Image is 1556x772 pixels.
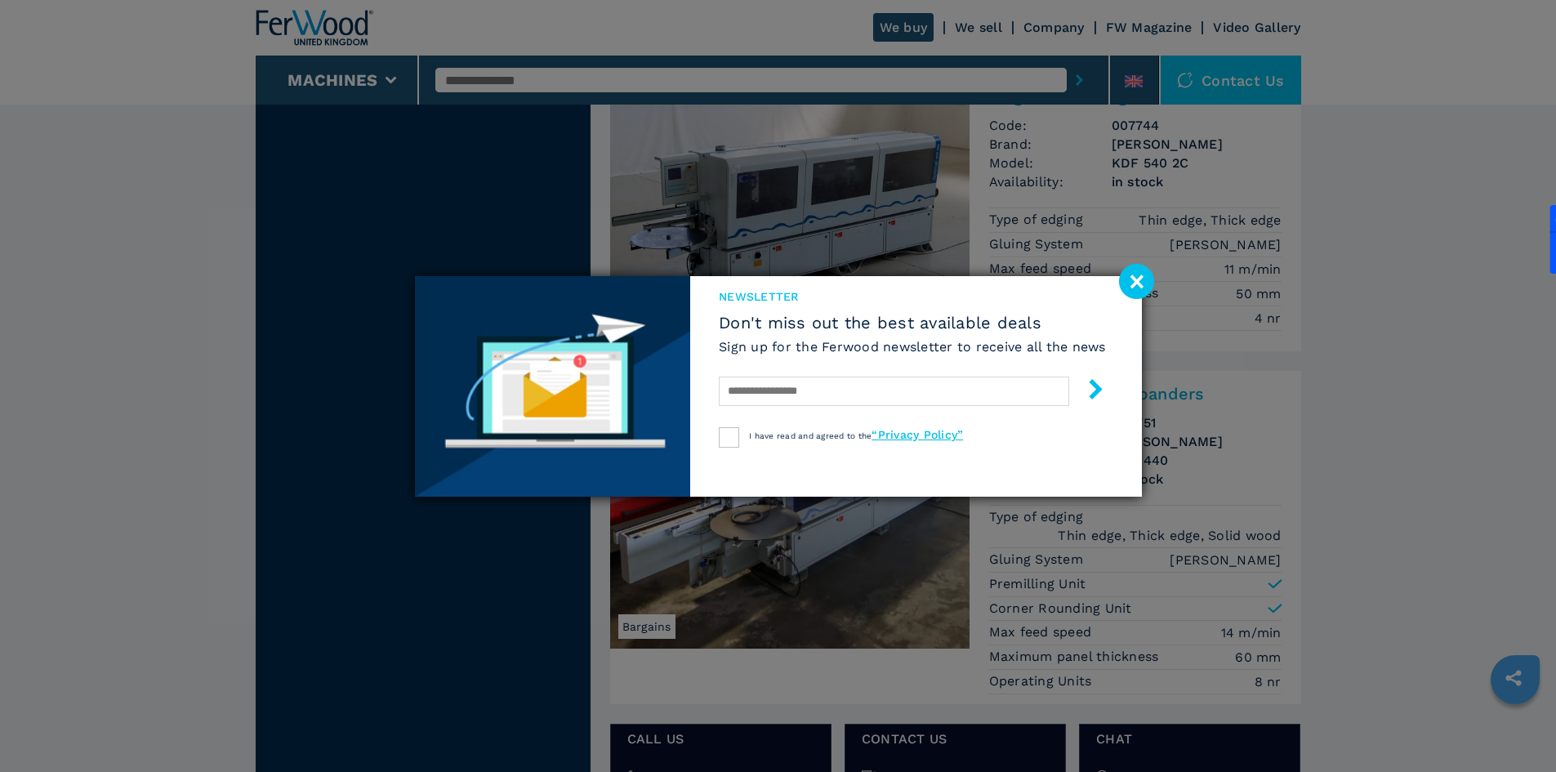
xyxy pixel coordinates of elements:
a: “Privacy Policy” [872,428,963,441]
span: Don't miss out the best available deals [719,313,1106,332]
span: I have read and agreed to the [749,431,963,440]
img: Newsletter image [415,276,691,497]
button: submit-button [1069,373,1106,411]
span: newsletter [719,288,1106,305]
h6: Sign up for the Ferwood newsletter to receive all the news [719,337,1106,356]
